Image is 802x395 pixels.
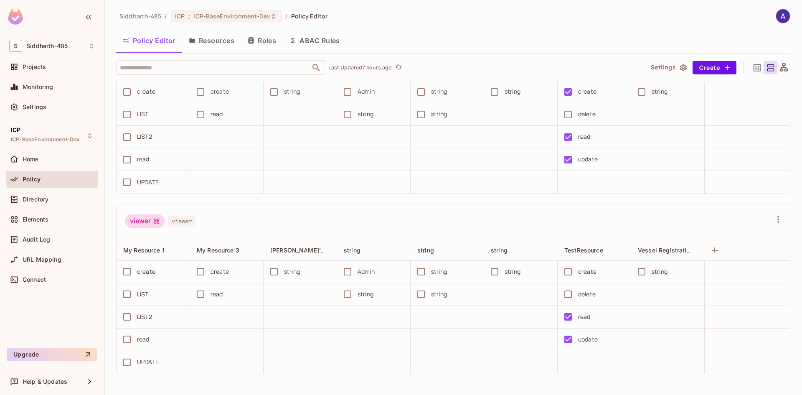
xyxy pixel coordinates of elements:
span: S [9,40,22,52]
div: string [652,87,667,96]
div: read [211,290,223,299]
button: Create [693,61,736,74]
div: string [505,267,520,276]
span: Settings [23,104,46,110]
button: Policy Editor [116,30,182,51]
div: string [358,110,373,119]
li: / [165,12,167,20]
div: string [652,267,667,276]
span: Help & Updates [23,378,67,385]
div: string [284,87,300,96]
span: viewer [168,216,195,227]
div: LIST [137,110,149,119]
span: Home [23,156,39,163]
div: string [431,87,447,96]
div: string [284,267,300,276]
span: string [417,247,434,254]
span: Policy Editor [291,12,328,20]
span: the active workspace [119,12,161,20]
span: refresh [395,64,402,72]
span: Directory [23,196,48,203]
img: ASHISH SANDEY [776,9,790,23]
span: Click to refresh data [392,63,404,73]
span: My Resource 3 [197,247,239,254]
div: delete [578,110,596,119]
div: UPDATE [137,357,159,367]
div: read [211,110,223,119]
span: My Resource 1 [123,247,165,254]
div: LIST [137,290,149,299]
span: ICP-BaseEnvironment-Dev [11,136,79,143]
div: string [431,290,447,299]
div: create [211,267,229,276]
span: Audit Log [23,236,50,243]
div: string [431,267,447,276]
div: create [137,87,155,96]
span: : [188,13,190,20]
div: create [211,87,229,96]
span: [PERSON_NAME]'S UPDATED RESOURCE 1 [270,246,391,254]
span: ICP-BaseEnvironment-Dev [193,12,270,20]
span: Vessel Registration NEW [638,246,709,254]
span: URL Mapping [23,256,61,263]
button: Settings [647,61,689,74]
li: / [285,12,287,20]
p: Last Updated 7 hours ago [328,64,392,71]
button: Open [310,62,322,74]
div: create [578,267,596,276]
div: string [431,110,447,119]
span: string [344,247,360,254]
div: read [137,335,150,344]
button: Upgrade [7,348,97,361]
button: Roles [241,30,283,51]
div: LIST2 [137,312,152,321]
div: viewer [125,214,165,228]
img: SReyMgAAAABJRU5ErkJggg== [8,9,23,25]
div: delete [578,290,596,299]
span: string [491,247,508,254]
div: LIST2 [137,132,152,141]
button: refresh [393,63,404,73]
div: string [505,87,520,96]
div: read [137,155,150,164]
div: Admin [358,87,375,96]
span: Monitoring [23,84,53,90]
div: Admin [358,267,375,276]
div: read [578,132,591,141]
span: Connect [23,276,46,283]
button: ABAC Rules [283,30,347,51]
div: string [358,290,373,299]
span: Projects [23,64,46,70]
button: Resources [182,30,241,51]
span: Elements [23,216,48,223]
span: TestResource [564,247,603,254]
span: Policy [23,176,41,183]
span: ICP [11,127,20,133]
div: update [578,335,598,344]
div: create [137,267,155,276]
span: ICP [175,12,185,20]
div: read [578,312,591,321]
div: UPDATE [137,178,159,187]
div: update [578,155,598,164]
span: Workspace: Siddharth-485 [26,43,68,49]
div: create [578,87,596,96]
